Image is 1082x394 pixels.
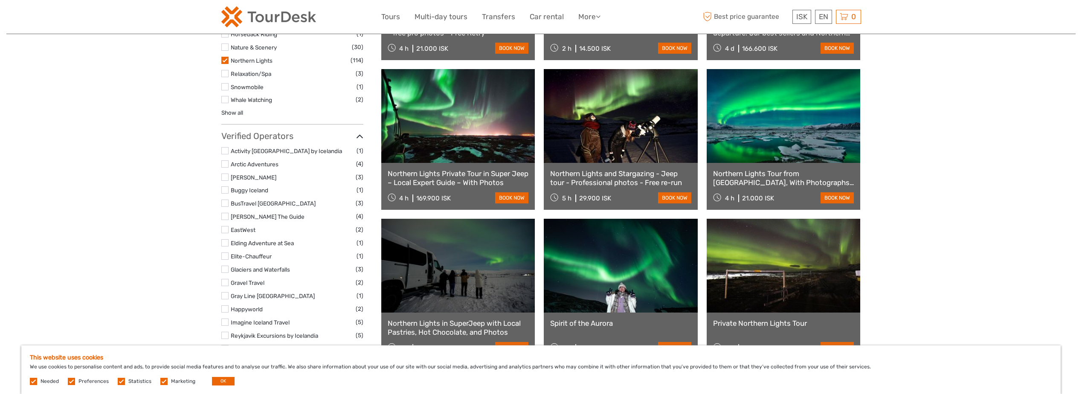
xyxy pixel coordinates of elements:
div: 12.980 ISK [579,344,610,352]
a: book now [658,342,691,353]
a: book now [821,43,854,54]
a: Car rental [530,11,564,23]
p: We're away right now. Please check back later! [12,15,96,22]
span: 4 d [725,45,734,52]
div: EN [815,10,832,24]
div: We use cookies to personalise content and ads, to provide social media features and to analyse ou... [21,345,1061,394]
span: (2) [356,95,363,104]
span: 4 h [399,344,409,352]
span: (4) [356,211,363,221]
span: (5) [356,330,363,340]
a: Glaciers and Waterfalls [231,266,290,273]
span: (1) [357,185,363,195]
a: Northern Lights Tour from [GEOGRAPHIC_DATA], With Photographs, Local Pastrys and Hot Chocolate [713,169,854,187]
span: (1) [357,238,363,248]
a: Elding Adventure at Sea [231,240,294,246]
span: (1) [357,82,363,92]
div: 169.900 ISK [416,194,451,202]
span: (114) [351,55,363,65]
a: book now [495,43,528,54]
h3: Verified Operators [221,131,363,141]
span: (3) [356,198,363,208]
a: Spirit of the Aurora [550,319,691,327]
a: More [578,11,600,23]
span: 5 h [562,194,571,202]
button: Open LiveChat chat widget [98,13,108,23]
a: book now [495,192,528,203]
a: Happyworld [231,306,263,313]
a: Horseback Riding [231,31,277,38]
a: Gravel Travel [231,279,264,286]
a: book now [658,43,691,54]
a: Buggy Iceland [231,187,268,194]
a: Tours [381,11,400,23]
span: 2 h [562,45,571,52]
a: Relaxation/Spa [231,70,271,77]
span: (1) [357,291,363,301]
div: 29.900 ISK [579,194,611,202]
span: (3) [356,69,363,78]
a: book now [821,192,854,203]
a: Northern Lights in SuperJeep with Local Pastries, Hot Chocolate, and Photos [388,319,529,336]
label: Needed [41,378,59,385]
a: Multi-day tours [415,11,467,23]
div: 22.000 ISK [416,344,450,352]
a: book now [821,342,854,353]
label: Statistics [128,378,151,385]
div: 166.600 ISK [742,45,777,52]
div: 21.000 ISK [416,45,448,52]
span: (1) [357,146,363,156]
a: BusTravel [GEOGRAPHIC_DATA] [231,200,316,207]
span: (3) [356,344,363,353]
span: Best price guarantee [701,10,790,24]
label: Preferences [78,378,109,385]
span: ISK [796,12,807,21]
a: [PERSON_NAME] The Guide [231,213,305,220]
div: 179.900 ISK [742,344,776,352]
a: Arctic Adventures [231,161,278,168]
span: (1) [357,251,363,261]
a: Snowmobile [231,84,264,90]
span: (2) [356,304,363,314]
span: (5) [356,317,363,327]
a: Nature & Scenery [231,44,277,51]
img: 120-15d4194f-c635-41b9-a512-a3cb382bfb57_logo_small.png [221,6,316,27]
span: 5 h [562,344,571,352]
span: (2) [356,225,363,235]
a: Reykjavik Excursions by Icelandia [231,332,318,339]
a: book now [495,342,528,353]
span: 5 h [725,344,734,352]
a: Activity [GEOGRAPHIC_DATA] by Icelandia [231,148,342,154]
div: 14.500 ISK [579,45,611,52]
button: OK [212,377,235,385]
a: Show all [221,109,243,116]
span: (4) [356,159,363,169]
div: 21.000 ISK [742,194,774,202]
span: 0 [850,12,857,21]
label: Marketing [171,378,195,385]
a: EastWest [231,226,255,233]
span: (30) [352,42,363,52]
a: Whale Watching [231,96,272,103]
span: (3) [356,264,363,274]
a: [PERSON_NAME] [231,174,276,181]
span: (2) [356,278,363,287]
a: Private Northern Lights Tour [713,319,854,327]
a: Elite-Chauffeur [231,253,272,260]
span: 4 h [399,45,409,52]
a: book now [658,192,691,203]
span: 4 h [399,194,409,202]
span: (3) [356,172,363,182]
a: Northern Lights [231,57,273,64]
h5: This website uses cookies [30,354,1052,361]
a: Northern Lights and Stargazing - Jeep tour - Professional photos - Free re-run [550,169,691,187]
a: Imagine Iceland Travel [231,319,290,326]
span: 4 h [725,194,734,202]
a: Gray Line [GEOGRAPHIC_DATA] [231,293,315,299]
a: Transfers [482,11,515,23]
a: Northern Lights Private Tour in Super Jeep – Local Expert Guide – With Photos [388,169,529,187]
